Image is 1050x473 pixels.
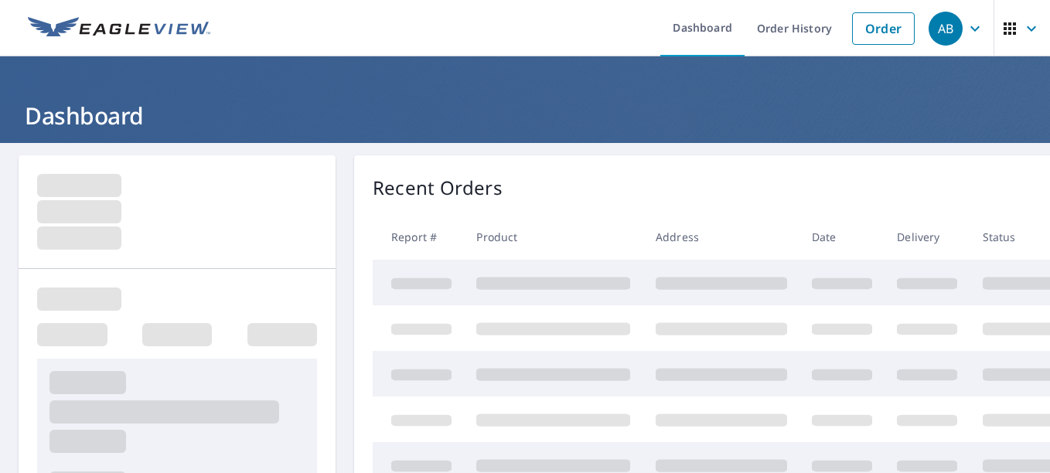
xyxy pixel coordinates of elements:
p: Recent Orders [373,174,503,202]
th: Date [799,214,885,260]
th: Product [464,214,643,260]
img: EV Logo [28,17,210,40]
div: AB [929,12,963,46]
th: Delivery [885,214,970,260]
a: Order [852,12,915,45]
h1: Dashboard [19,100,1031,131]
th: Report # [373,214,464,260]
th: Address [643,214,799,260]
